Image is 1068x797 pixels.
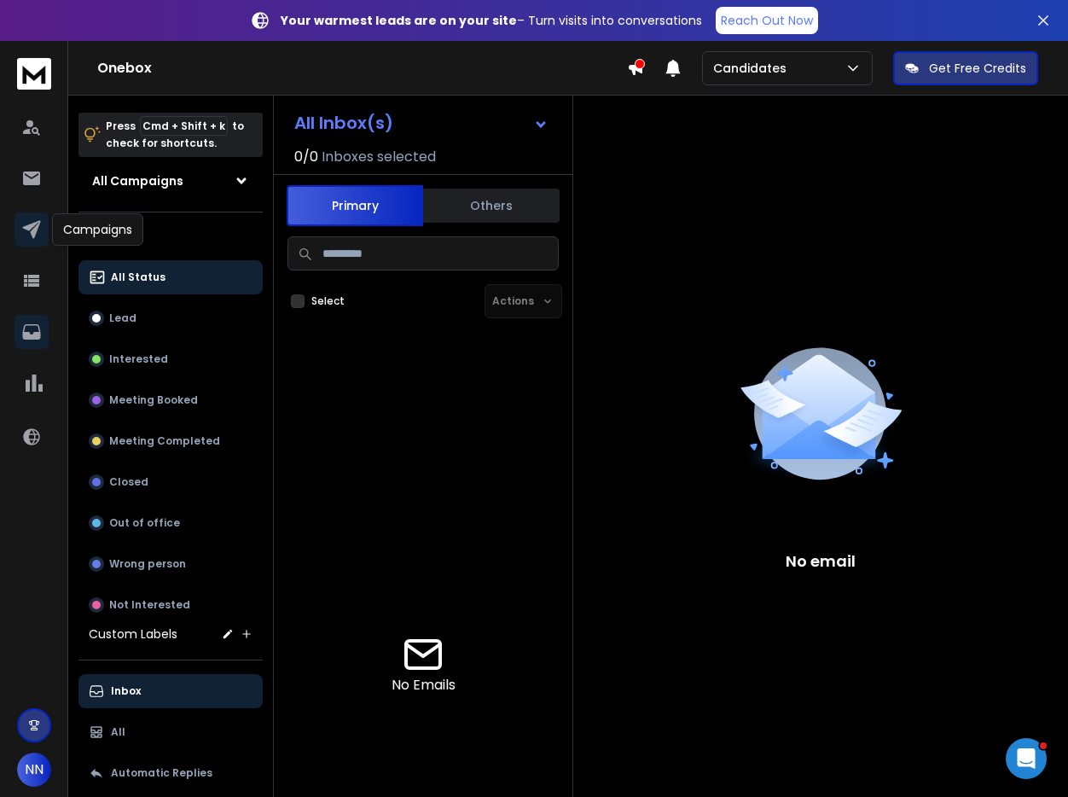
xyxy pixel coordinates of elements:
[721,12,813,29] p: Reach Out Now
[89,625,177,643] h3: Custom Labels
[281,106,562,140] button: All Inbox(s)
[294,114,393,131] h1: All Inbox(s)
[311,294,345,308] label: Select
[893,51,1038,85] button: Get Free Credits
[78,506,263,540] button: Out of office
[78,226,263,250] h3: Filters
[78,383,263,417] button: Meeting Booked
[111,271,165,284] p: All Status
[17,753,51,787] button: NN
[78,342,263,376] button: Interested
[109,393,198,407] p: Meeting Booked
[929,60,1026,77] p: Get Free Credits
[786,550,856,573] p: No email
[287,185,423,226] button: Primary
[713,60,793,77] p: Candidates
[109,352,168,366] p: Interested
[78,465,263,499] button: Closed
[109,311,136,325] p: Lead
[97,58,627,79] h1: Onebox
[111,766,212,780] p: Automatic Replies
[109,598,190,612] p: Not Interested
[322,147,436,167] h3: Inboxes selected
[78,260,263,294] button: All Status
[392,675,456,695] p: No Emails
[281,12,702,29] p: – Turn visits into conversations
[140,116,228,136] span: Cmd + Shift + k
[78,164,263,198] button: All Campaigns
[109,434,220,448] p: Meeting Completed
[109,516,180,530] p: Out of office
[281,12,517,29] strong: Your warmest leads are on your site
[716,7,818,34] a: Reach Out Now
[78,547,263,581] button: Wrong person
[111,684,141,698] p: Inbox
[92,172,183,189] h1: All Campaigns
[78,756,263,790] button: Automatic Replies
[17,58,51,90] img: logo
[1006,738,1047,779] iframe: Intercom live chat
[109,475,148,489] p: Closed
[52,213,143,246] div: Campaigns
[78,424,263,458] button: Meeting Completed
[294,147,318,167] span: 0 / 0
[78,588,263,622] button: Not Interested
[106,118,244,152] p: Press to check for shortcuts.
[423,187,560,224] button: Others
[78,674,263,708] button: Inbox
[109,557,186,571] p: Wrong person
[78,301,263,335] button: Lead
[78,715,263,749] button: All
[111,725,125,739] p: All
